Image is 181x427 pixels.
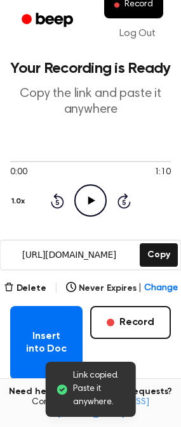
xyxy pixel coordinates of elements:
button: Never Expires|Change [66,282,178,295]
p: Copy the link and paste it anywhere [10,86,171,118]
button: Copy [140,243,177,267]
h1: Your Recording is Ready [10,61,171,76]
span: | [54,281,58,296]
button: Delete [4,282,46,295]
span: 0:00 [10,166,27,179]
span: 1:10 [154,166,171,179]
a: [EMAIL_ADDRESS][DOMAIN_NAME] [57,398,149,418]
span: | [138,282,142,295]
a: Log Out [107,18,168,49]
button: Record [90,306,171,339]
span: Change [144,282,177,295]
button: 1.0x [10,191,29,212]
button: Insert into Doc [10,306,83,379]
span: Contact us [8,397,173,419]
a: Beep [13,8,84,33]
span: Link copied. Paste it anywhere. [73,369,126,409]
